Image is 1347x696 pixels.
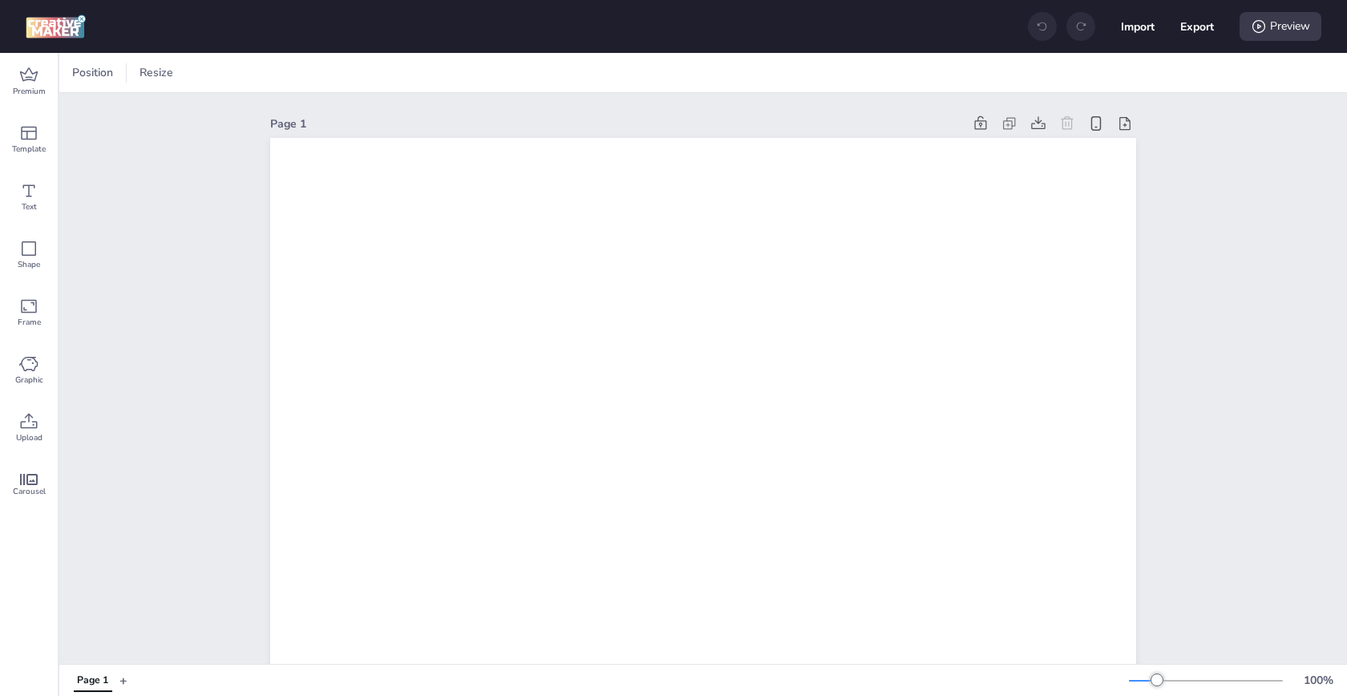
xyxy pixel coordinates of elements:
[136,64,176,81] span: Resize
[119,666,127,694] button: +
[26,14,86,38] img: logo Creative Maker
[69,64,116,81] span: Position
[1240,12,1321,41] div: Preview
[15,374,43,386] span: Graphic
[77,674,108,688] div: Page 1
[22,200,37,213] span: Text
[66,666,119,694] div: Tabs
[270,115,963,132] div: Page 1
[16,431,42,444] span: Upload
[1180,10,1214,43] button: Export
[1299,672,1337,689] div: 100 %
[18,258,40,271] span: Shape
[12,143,46,156] span: Template
[18,316,41,329] span: Frame
[13,85,46,98] span: Premium
[1121,10,1155,43] button: Import
[13,485,46,498] span: Carousel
